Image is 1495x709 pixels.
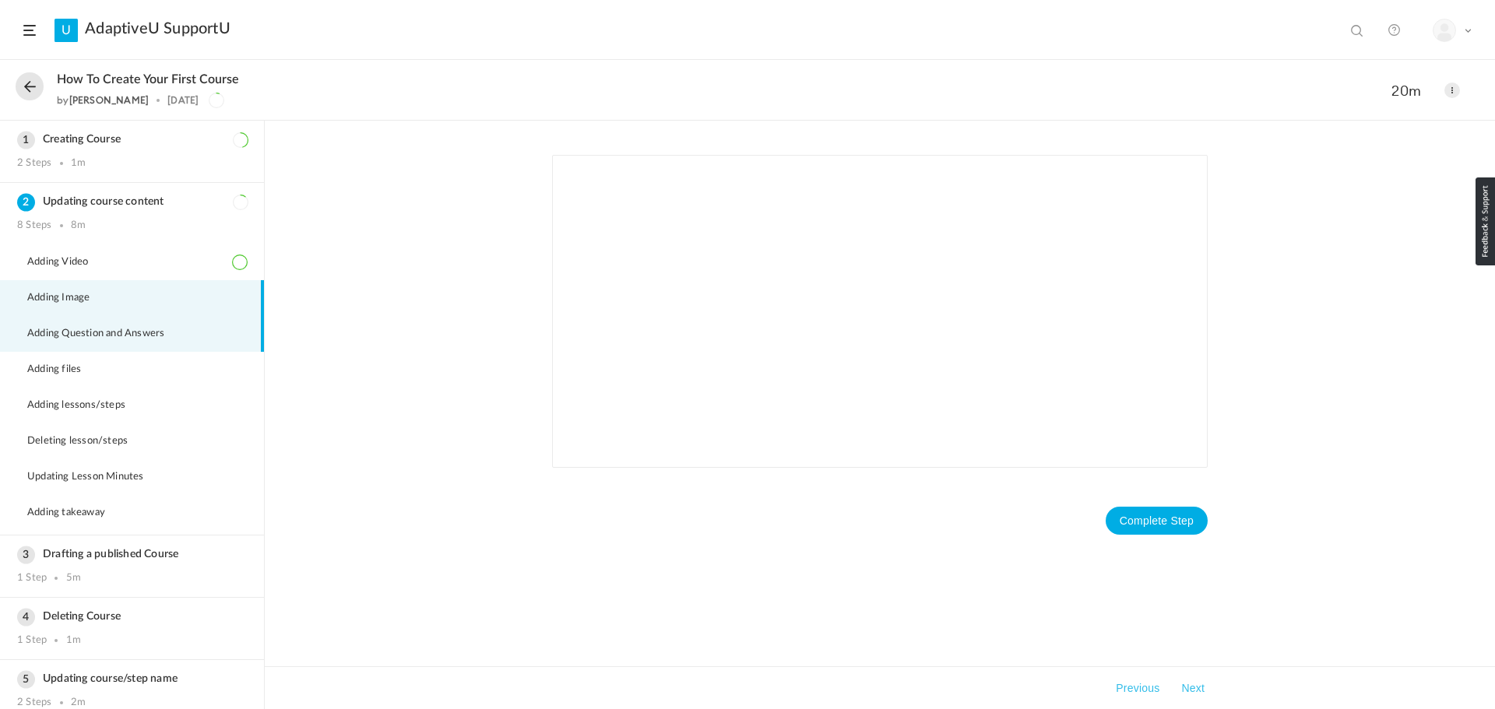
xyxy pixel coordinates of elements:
[55,19,78,42] a: U
[71,157,86,170] div: 1m
[27,399,145,412] span: Adding lessons/steps
[1391,82,1429,100] span: 20m
[17,572,47,584] div: 1 Step
[27,328,184,340] span: Adding Question and Answers
[85,19,230,38] a: AdaptiveU SupportU
[71,219,86,232] div: 8m
[17,634,47,647] div: 1 Step
[27,471,164,483] span: Updating Lesson Minutes
[27,256,107,269] span: Adding Video
[1476,177,1495,265] img: loop_feedback_btn.png
[69,94,149,106] a: [PERSON_NAME]
[27,507,125,519] span: Adding takeaway
[17,697,51,709] div: 2 Steps
[27,435,147,448] span: Deleting lesson/steps
[1106,507,1208,535] button: Complete Step
[1433,19,1455,41] img: user-image.png
[17,195,247,209] h3: Updating course content
[57,95,149,106] div: by
[17,548,247,561] h3: Drafting a published Course
[17,219,51,232] div: 8 Steps
[27,363,100,376] span: Adding files
[66,634,81,647] div: 1m
[17,610,247,623] h3: Deleting Course
[1178,679,1208,697] button: Next
[27,292,109,304] span: Adding Image
[66,572,81,584] div: 5m
[17,133,247,146] h3: Creating Course
[17,672,247,686] h3: Updating course/step name
[17,157,51,170] div: 2 Steps
[57,72,239,87] span: How to create your first course
[167,95,199,106] div: [DATE]
[71,697,86,709] div: 2m
[1113,679,1163,697] button: Previous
